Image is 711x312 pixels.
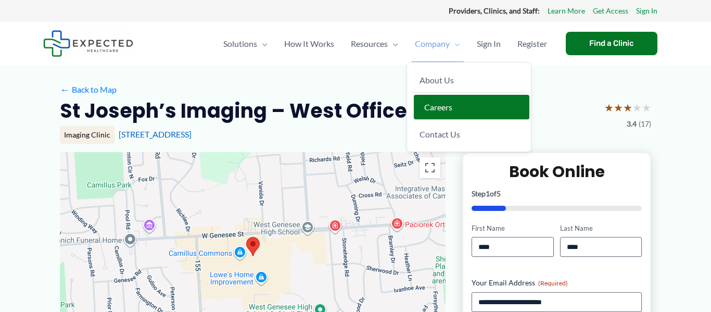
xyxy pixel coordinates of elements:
a: [STREET_ADDRESS] [119,129,192,139]
span: ★ [632,98,642,117]
span: (Required) [538,279,568,287]
a: CompanyMenu Toggle [407,26,468,62]
span: 1 [486,189,490,198]
nav: Primary Site Navigation [215,26,555,62]
span: Menu Toggle [450,26,460,62]
span: Solutions [223,26,257,62]
span: Sign In [477,26,501,62]
h2: Book Online [472,161,642,182]
span: 3.4 [627,117,637,131]
a: Learn More [548,4,585,18]
span: Register [517,26,547,62]
span: Resources [351,26,388,62]
span: 5 [497,189,501,198]
label: Last Name [560,223,642,233]
a: SolutionsMenu Toggle [215,26,276,62]
span: ★ [604,98,614,117]
a: ResourcesMenu Toggle [342,26,407,62]
span: ★ [623,98,632,117]
h2: St Joseph’s Imaging – West Office (Camillus) [60,98,522,123]
span: ★ [642,98,651,117]
label: Your Email Address [472,278,642,288]
span: Careers [424,102,452,112]
span: (17) [639,117,651,131]
span: About Us [420,75,454,85]
span: ← [60,84,70,94]
a: ←Back to Map [60,82,117,97]
a: Sign In [468,26,509,62]
a: About Us [411,68,527,93]
a: Contact Us [411,122,527,146]
div: Imaging Clinic [60,126,115,144]
a: Find a Clinic [566,32,657,55]
span: Contact Us [420,129,460,139]
a: How It Works [276,26,342,62]
a: Get Access [593,4,628,18]
a: Sign In [636,4,657,18]
span: Menu Toggle [388,26,398,62]
button: Toggle fullscreen view [420,157,440,178]
a: Register [509,26,555,62]
span: ★ [614,98,623,117]
strong: Providers, Clinics, and Staff: [449,6,540,15]
img: Expected Healthcare Logo - side, dark font, small [43,30,133,57]
span: Menu Toggle [257,26,268,62]
a: Careers [414,95,529,120]
span: How It Works [284,26,334,62]
p: Step of [472,190,642,197]
span: Company [415,26,450,62]
label: First Name [472,223,553,233]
